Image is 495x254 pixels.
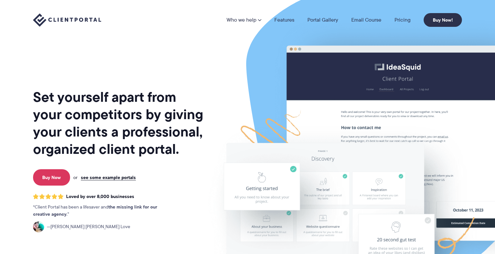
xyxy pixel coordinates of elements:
[394,17,411,23] a: Pricing
[227,17,261,23] a: Who we help
[66,194,134,199] span: Loved by over 8,000 businesses
[274,17,294,23] a: Features
[47,223,130,230] span: [PERSON_NAME] [PERSON_NAME] Love
[33,204,171,218] p: Client Portal has been a lifesaver and .
[424,13,462,27] a: Buy Now!
[33,169,70,186] a: Buy Now
[33,88,205,158] h1: Set yourself apart from your competitors by giving your clients a professional, organized client ...
[307,17,338,23] a: Portal Gallery
[81,174,136,180] a: see some example portals
[351,17,381,23] a: Email Course
[73,174,78,180] span: or
[33,203,157,218] strong: the missing link for our creative agency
